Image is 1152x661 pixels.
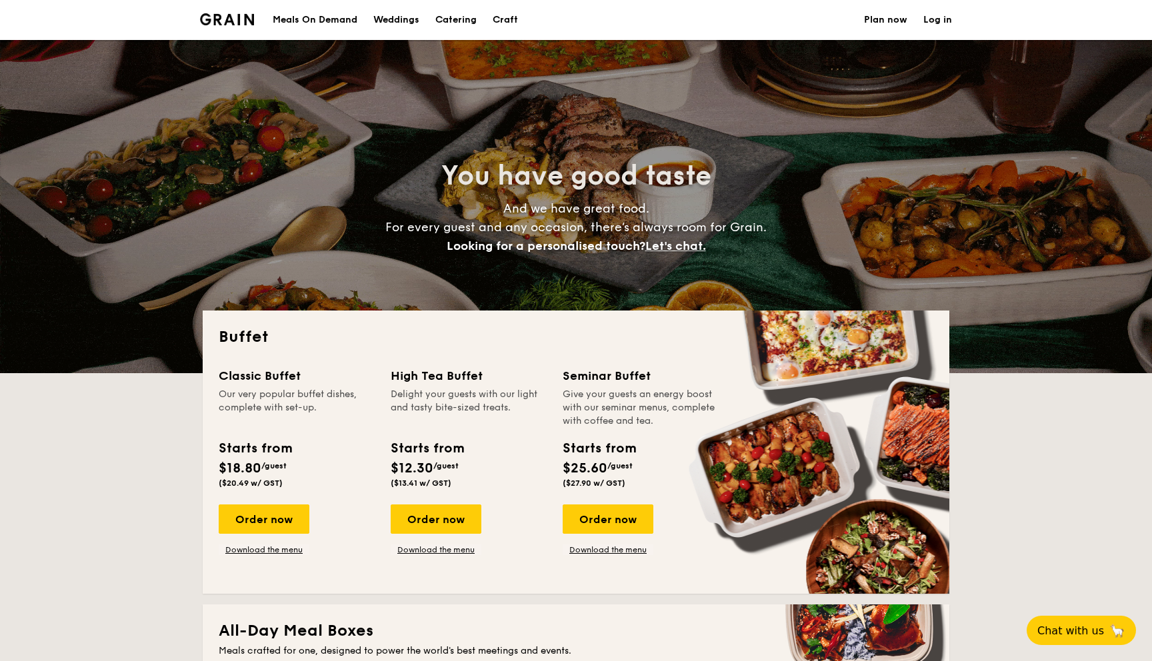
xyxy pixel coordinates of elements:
span: ($20.49 w/ GST) [219,478,283,488]
div: Give your guests an energy boost with our seminar menus, complete with coffee and tea. [563,388,719,428]
img: Grain [200,13,254,25]
span: /guest [261,461,287,470]
a: Download the menu [391,544,481,555]
span: 🦙 [1109,623,1125,638]
a: Logotype [200,13,254,25]
span: Let's chat. [645,239,706,253]
div: Order now [563,504,653,534]
div: Starts from [563,438,635,458]
h2: Buffet [219,327,933,348]
button: Chat with us🦙 [1027,616,1136,645]
div: Starts from [391,438,463,458]
a: Download the menu [219,544,309,555]
span: ($27.90 w/ GST) [563,478,625,488]
div: Starts from [219,438,291,458]
span: /guest [607,461,633,470]
span: $18.80 [219,460,261,476]
a: Download the menu [563,544,653,555]
div: Order now [219,504,309,534]
span: Chat with us [1037,624,1104,637]
span: $12.30 [391,460,433,476]
div: Our very popular buffet dishes, complete with set-up. [219,388,375,428]
div: Delight your guests with our light and tasty bite-sized treats. [391,388,547,428]
h2: All-Day Meal Boxes [219,620,933,642]
div: Meals crafted for one, designed to power the world's best meetings and events. [219,644,933,658]
div: Order now [391,504,481,534]
span: ($13.41 w/ GST) [391,478,451,488]
span: $25.60 [563,460,607,476]
div: High Tea Buffet [391,366,547,385]
div: Classic Buffet [219,366,375,385]
div: Seminar Buffet [563,366,719,385]
span: /guest [433,461,459,470]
